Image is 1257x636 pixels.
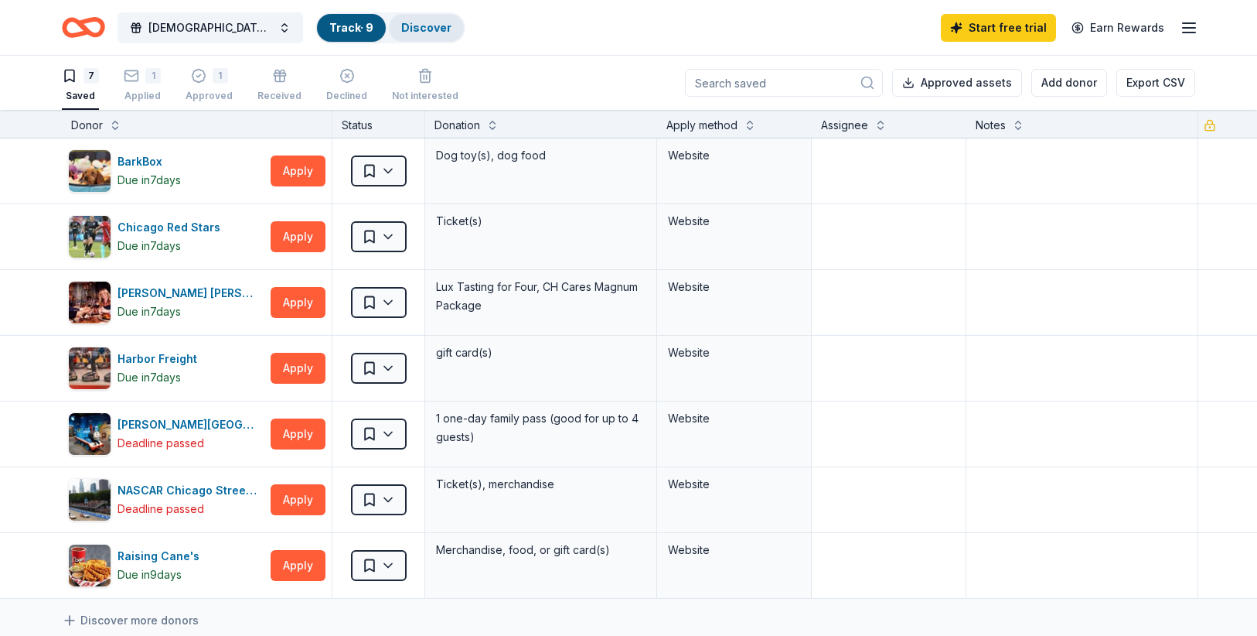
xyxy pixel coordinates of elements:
[892,69,1022,97] button: Approved assets
[118,434,204,453] div: Deadline passed
[271,156,325,186] button: Apply
[434,116,480,135] div: Donation
[118,350,203,368] div: Harbor Freight
[124,62,161,110] button: 1Applied
[68,478,264,521] button: Image for NASCAR Chicago Street RaceNASCAR Chicago Street RaceDeadline passed
[257,62,301,110] button: Received
[392,90,458,102] div: Not interested
[271,550,325,581] button: Apply
[434,145,647,166] div: Dog toy(s), dog food
[329,21,373,34] a: Track· 9
[118,171,181,190] div: Due in 7 days
[668,344,800,362] div: Website
[118,152,181,171] div: BarkBox
[69,347,111,389] img: Image for Harbor Freight
[69,479,111,521] img: Image for NASCAR Chicago Street Race
[434,539,647,561] div: Merchandise, food, or gift card(s)
[213,68,228,84] div: 1
[668,278,800,296] div: Website
[434,474,647,495] div: Ticket(s), merchandise
[118,237,181,255] div: Due in 7 days
[118,12,303,43] button: [DEMOGRAPHIC_DATA] Lights - A Red Carpet Affair
[685,69,883,97] input: Search saved
[401,21,451,34] a: Discover
[118,547,206,566] div: Raising Cane's
[821,116,868,135] div: Assignee
[976,116,1006,135] div: Notes
[271,353,325,384] button: Apply
[434,210,647,232] div: Ticket(s)
[68,281,264,324] button: Image for Cooper's Hawk Winery and Restaurants[PERSON_NAME] [PERSON_NAME] Winery and RestaurantsD...
[1116,69,1195,97] button: Export CSV
[68,215,264,258] button: Image for Chicago Red StarsChicago Red StarsDue in7days
[118,284,264,303] div: [PERSON_NAME] [PERSON_NAME] Winery and Restaurants
[71,116,103,135] div: Donor
[1031,69,1107,97] button: Add donor
[668,475,800,494] div: Website
[941,14,1056,42] a: Start free trial
[668,212,800,231] div: Website
[69,216,111,258] img: Image for Chicago Red Stars
[118,481,264,500] div: NASCAR Chicago Street Race
[271,419,325,450] button: Apply
[145,68,161,84] div: 1
[69,150,111,192] img: Image for BarkBox
[666,116,738,135] div: Apply method
[68,544,264,587] button: Image for Raising Cane's Raising Cane'sDue in9days
[668,409,800,428] div: Website
[148,19,272,37] span: [DEMOGRAPHIC_DATA] Lights - A Red Carpet Affair
[68,149,264,193] button: Image for BarkBoxBarkBoxDue in7days
[668,541,800,559] div: Website
[186,90,233,102] div: Approved
[668,146,800,165] div: Website
[392,62,458,110] button: Not interested
[118,500,204,518] div: Deadline passed
[271,484,325,515] button: Apply
[69,413,111,455] img: Image for Kohl Children's Museum
[118,218,227,237] div: Chicago Red Stars
[62,90,99,102] div: Saved
[118,368,181,387] div: Due in 7 days
[326,62,367,110] button: Declined
[62,62,99,110] button: 7Saved
[69,545,111,586] img: Image for Raising Cane's
[124,90,161,102] div: Applied
[118,303,181,321] div: Due in 7 days
[69,282,111,323] img: Image for Cooper's Hawk Winery and Restaurants
[257,90,301,102] div: Received
[332,110,425,138] div: Status
[434,342,647,364] div: gift card(s)
[315,12,465,43] button: Track· 9Discover
[118,415,264,434] div: [PERSON_NAME][GEOGRAPHIC_DATA]
[83,68,99,84] div: 7
[118,566,182,584] div: Due in 9 days
[62,611,199,630] a: Discover more donors
[62,9,105,46] a: Home
[434,276,647,316] div: Lux Tasting for Four, CH Cares Magnum Package
[271,287,325,318] button: Apply
[271,221,325,252] button: Apply
[434,408,647,448] div: 1 one-day family pass (good for up to 4 guests)
[68,347,264,390] button: Image for Harbor FreightHarbor FreightDue in7days
[326,90,367,102] div: Declined
[68,412,264,456] button: Image for Kohl Children's Museum[PERSON_NAME][GEOGRAPHIC_DATA]Deadline passed
[1062,14,1174,42] a: Earn Rewards
[186,62,233,110] button: 1Approved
